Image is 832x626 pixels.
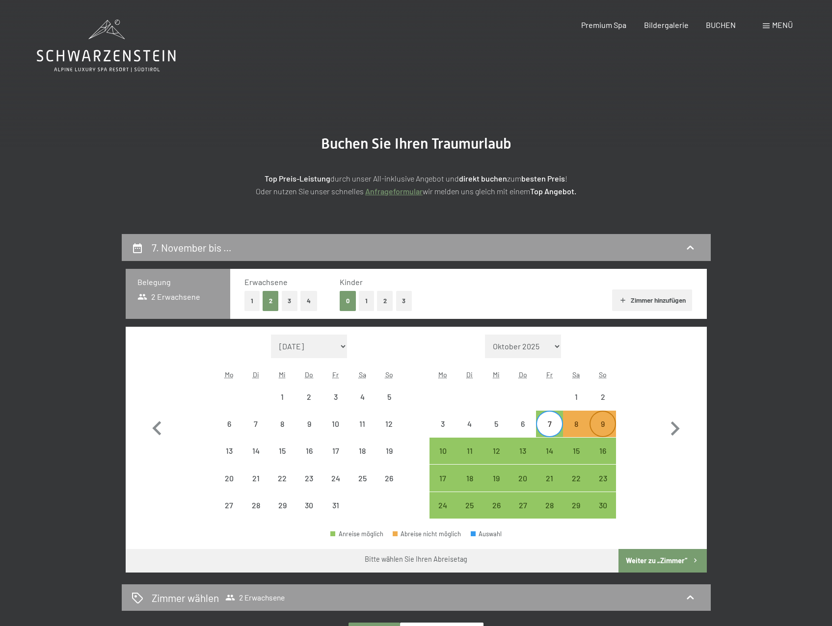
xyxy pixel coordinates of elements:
div: Abreise möglich [536,492,563,519]
div: Sun Nov 16 2025 [590,438,616,464]
div: Abreise möglich [483,492,510,519]
div: Tue Oct 14 2025 [242,438,269,464]
a: Bildergalerie [644,20,689,29]
div: 27 [217,501,242,526]
div: Wed Nov 05 2025 [483,411,510,437]
a: BUCHEN [706,20,736,29]
div: Sat Oct 11 2025 [349,411,376,437]
div: 3 [430,420,455,444]
div: Sat Nov 15 2025 [563,438,590,464]
div: 4 [350,393,375,417]
div: Tue Oct 07 2025 [242,411,269,437]
div: Abreise nicht möglich [296,492,322,519]
div: Abreise nicht möglich [216,411,242,437]
div: 24 [430,501,455,526]
div: 13 [217,447,242,471]
div: 29 [270,501,295,526]
div: 7 [243,420,268,444]
div: Abreise nicht möglich [376,465,402,491]
div: 17 [323,447,348,471]
div: Sun Nov 23 2025 [590,465,616,491]
div: Abreise möglich [590,438,616,464]
abbr: Donnerstag [519,370,527,379]
div: Abreise nicht möglich [216,465,242,491]
div: 1 [270,393,295,417]
div: Tue Oct 21 2025 [242,465,269,491]
button: Weiter zu „Zimmer“ [618,549,706,573]
div: 21 [537,474,562,499]
div: Sun Nov 09 2025 [590,411,616,437]
div: 8 [270,420,295,444]
div: Abreise möglich [590,492,616,519]
span: 2 Erwachsene [225,593,285,602]
div: Sun Nov 02 2025 [590,384,616,410]
div: Abreise nicht möglich [242,492,269,519]
div: 29 [564,501,589,526]
div: Abreise nicht möglich [510,411,536,437]
div: 5 [484,420,509,444]
div: Abreise nicht möglich [376,438,402,464]
div: Abreise nicht möglich [216,492,242,519]
button: 2 [377,291,393,311]
p: durch unser All-inklusive Angebot und zum ! Oder nutzen Sie unser schnelles wir melden uns gleich... [171,172,662,197]
div: Abreise nicht möglich [269,438,295,464]
div: Abreise nicht möglich [376,411,402,437]
div: 12 [484,447,509,471]
div: 23 [590,474,615,499]
div: 2 [297,393,322,417]
div: Mon Nov 10 2025 [429,438,456,464]
div: Abreise möglich [536,438,563,464]
div: Mon Oct 13 2025 [216,438,242,464]
div: 15 [564,447,589,471]
abbr: Mittwoch [279,370,286,379]
div: Abreise nicht möglich [296,465,322,491]
div: 14 [537,447,562,471]
div: 17 [430,474,455,499]
div: 20 [510,474,535,499]
div: 13 [510,447,535,471]
div: Thu Nov 13 2025 [510,438,536,464]
div: 6 [510,420,535,444]
div: 20 [217,474,242,499]
div: Mon Oct 20 2025 [216,465,242,491]
div: Abreise möglich [563,465,590,491]
div: 22 [564,474,589,499]
div: Thu Nov 20 2025 [510,465,536,491]
span: Buchen Sie Ihren Traumurlaub [321,135,511,152]
div: Abreise nicht möglich [429,411,456,437]
div: Abreise möglich [456,492,483,519]
div: 16 [590,447,615,471]
abbr: Donnerstag [305,370,313,379]
abbr: Montag [438,370,447,379]
div: Fri Nov 28 2025 [536,492,563,519]
div: Fri Oct 31 2025 [322,492,349,519]
div: Fri Oct 17 2025 [322,438,349,464]
div: Sun Oct 12 2025 [376,411,402,437]
div: 23 [297,474,322,499]
div: Abreise nicht möglich [269,465,295,491]
div: Abreise möglich [536,465,563,491]
div: Abreise nicht möglich [242,438,269,464]
div: Thu Oct 09 2025 [296,411,322,437]
button: 0 [340,291,356,311]
div: Abreise nicht möglich [376,384,402,410]
div: 1 [564,393,589,417]
div: Mon Oct 27 2025 [216,492,242,519]
div: 25 [457,501,482,526]
button: 3 [396,291,412,311]
div: Abreise nicht möglich [322,465,349,491]
div: 6 [217,420,242,444]
div: 15 [270,447,295,471]
div: Fri Nov 14 2025 [536,438,563,464]
div: Mon Oct 06 2025 [216,411,242,437]
div: 10 [430,447,455,471]
span: 2 Erwachsene [137,291,201,302]
div: Sat Nov 01 2025 [563,384,590,410]
abbr: Freitag [332,370,339,379]
div: Sat Nov 08 2025 [563,411,590,437]
div: 9 [297,420,322,444]
span: Kinder [340,277,363,287]
div: Fri Oct 03 2025 [322,384,349,410]
div: Abreise nicht möglich [322,438,349,464]
div: Abreise möglich [429,492,456,519]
